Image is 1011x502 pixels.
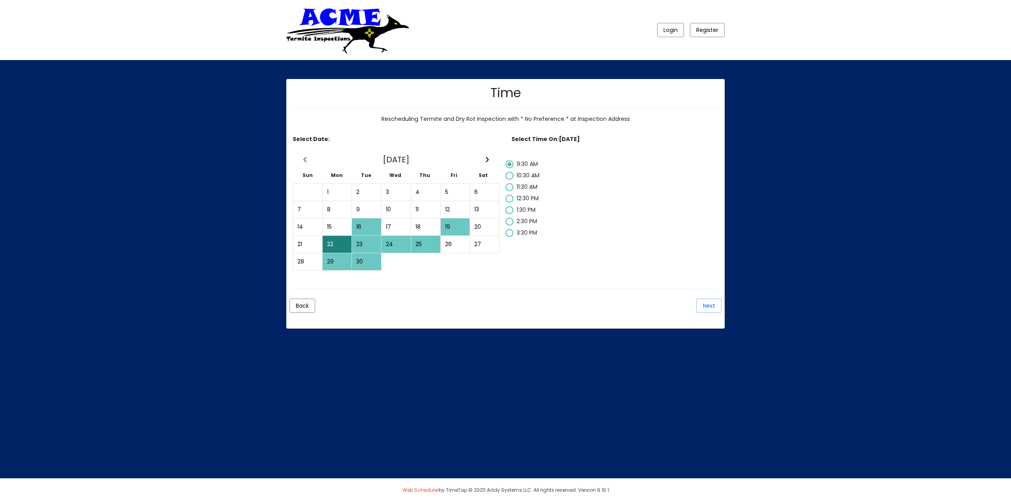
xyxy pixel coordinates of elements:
div: Mon September 29 available [323,254,351,270]
div: Fri September 19 available [441,219,470,235]
div: Fri September 26 [441,236,470,252]
div: Thu September 18 [412,219,440,235]
a: Web Scheduler [402,487,439,493]
h3: [DATE] [329,155,463,164]
span: 1:30 PM [517,206,536,214]
div: Rescheduling Termite and Dry Rot Inspection with * No Preference * at Inspection Address [293,115,718,123]
span: 11:30 AM [517,183,537,191]
button: Back [289,299,315,313]
div: Wed September 17 [382,219,410,235]
div: Sun September 14 [293,219,322,235]
div: Fri September 12 [441,201,470,218]
span: Login [663,26,678,34]
div: Thu September 4 [412,184,440,200]
span: 10:30 AM [517,171,539,179]
h2: Time [490,85,521,100]
div: Tue September 23 available [352,236,381,252]
div: Mon September 15 [323,219,351,235]
div: Sun September 21 [293,236,322,252]
th: Mon [322,171,351,179]
button: Previous Month [298,152,312,167]
span: Next [703,302,715,310]
div: Tue September 16 available [352,219,381,235]
div: Sat September 20 [470,219,499,235]
div: Sat September 27 [470,236,499,252]
th: Sat [469,171,498,179]
span: 9:30 AM [517,160,538,168]
div: Sun September 28 [293,254,322,270]
div: Mon September 8 [323,201,351,218]
th: Tue [351,171,381,179]
div: Tue September 2 [352,184,381,200]
span: Back [296,302,309,310]
div: Wed September 10 [382,201,410,218]
div: Sat September 13 [470,201,499,218]
span: Register [696,26,718,34]
button: Next Month [480,152,494,167]
div: Wed September 24 available [382,236,410,252]
div: Mon September 22 selected [323,236,351,252]
div: by TimeTap © 2025 Addy Systems LLC. All rights reserved. Version 9.16.1 [280,478,731,502]
h6: Select Time On: [511,136,580,143]
div: Thu September 25 available [412,236,440,252]
span: 12:30 PM [517,194,539,202]
span: 3:30 PM [517,229,537,237]
div: Fri September 5 [441,184,470,200]
button: Login [657,23,684,37]
span: 2:30 PM [517,217,537,225]
div: Thu September 11 [412,201,440,218]
button: Register [690,23,725,37]
div: Sun September 7 [293,201,322,218]
div: Sat September 6 [470,184,499,200]
th: Fri [440,171,469,179]
th: Thu [410,171,439,179]
th: Wed [381,171,410,179]
button: Next [696,299,722,313]
div: Tue September 30 available [352,254,381,270]
label: Select Date: [293,135,330,143]
span: [DATE] [559,135,580,143]
th: Sun [293,171,322,179]
div: Wed September 3 [382,184,410,200]
div: Tue September 9 [352,201,381,218]
div: Mon September 1 [323,184,351,200]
